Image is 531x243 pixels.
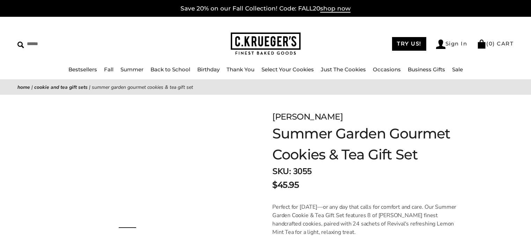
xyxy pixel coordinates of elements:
img: Bag [477,40,486,49]
a: Sign In [436,40,467,49]
img: C.KRUEGER'S [231,33,301,55]
a: Back to School [150,66,190,73]
a: Occasions [373,66,401,73]
img: Search [17,42,24,48]
a: Sale [452,66,463,73]
a: Cookie and Tea Gift Sets [34,84,88,91]
p: Perfect for [DATE]—or any day that calls for comfort and care. Our Summer Garden Cookie & Tea Gif... [272,203,463,236]
a: Business Gifts [408,66,445,73]
input: Search [17,38,135,49]
a: Summer [120,66,143,73]
strong: SKU: [272,166,291,177]
a: Select Your Cookies [261,66,314,73]
span: | [89,84,90,91]
a: Home [17,84,30,91]
span: 0 [489,40,493,47]
a: Bestsellers [68,66,97,73]
span: $45.95 [272,179,299,191]
img: Account [436,40,445,49]
a: Save 20% on our Fall Collection! Code: FALL20shop now [180,5,351,13]
nav: breadcrumbs [17,83,514,91]
span: | [31,84,33,91]
h1: Summer Garden Gourmet Cookies & Tea Gift Set [272,123,495,165]
a: Just The Cookies [321,66,366,73]
a: TRY US! [392,37,426,51]
a: Thank You [227,66,255,73]
a: (0) CART [477,40,514,47]
span: 3055 [293,166,312,177]
a: Fall [104,66,113,73]
span: shop now [320,5,351,13]
a: Birthday [197,66,220,73]
span: Summer Garden Gourmet Cookies & Tea Gift Set [92,84,193,91]
div: [PERSON_NAME] [272,110,495,123]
